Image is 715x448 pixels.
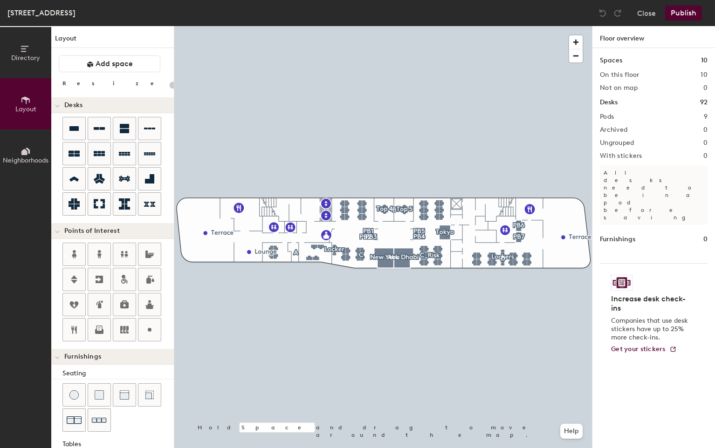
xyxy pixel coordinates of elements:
[3,156,48,164] span: Neighborhoods
[611,346,677,353] a: Get your stickers
[611,317,691,342] p: Companies that use desk stickers have up to 25% more check-ins.
[600,234,635,244] h1: Furnishings
[704,113,708,121] h2: 9
[600,152,642,160] h2: With stickers
[665,6,702,20] button: Publish
[138,383,161,407] button: Couch (corner)
[701,55,708,66] h1: 10
[145,390,154,400] img: Couch (corner)
[703,84,708,92] h2: 0
[598,8,607,18] img: Undo
[637,6,656,20] button: Close
[592,26,715,48] h1: Floor overview
[92,413,107,428] img: Couch (x3)
[600,165,708,225] p: All desks need to be in a pod before saving
[59,55,160,72] button: Add space
[96,59,133,68] span: Add space
[703,126,708,134] h2: 0
[88,408,111,432] button: Couch (x3)
[600,97,618,108] h1: Desks
[611,294,691,313] h4: Increase desk check-ins
[62,80,165,87] div: Resize
[51,34,174,48] h1: Layout
[600,55,622,66] h1: Spaces
[69,390,79,400] img: Stool
[560,424,583,439] button: Help
[600,113,614,121] h2: Pods
[613,8,622,18] img: Redo
[600,84,638,92] h2: Not on map
[64,227,120,235] span: Points of Interest
[88,383,111,407] button: Cushion
[703,234,708,244] h1: 0
[600,126,627,134] h2: Archived
[611,345,666,353] span: Get your stickers
[611,275,632,291] img: Sticker logo
[703,152,708,160] h2: 0
[120,390,129,400] img: Couch (middle)
[64,353,101,360] span: Furnishings
[7,7,76,19] div: [STREET_ADDRESS]
[113,383,136,407] button: Couch (middle)
[67,413,82,428] img: Couch (x2)
[700,97,708,108] h1: 92
[62,368,174,379] div: Seating
[95,390,104,400] img: Cushion
[64,102,82,109] span: Desks
[62,408,86,432] button: Couch (x2)
[11,54,40,62] span: Directory
[701,71,708,79] h2: 10
[703,139,708,147] h2: 0
[62,383,86,407] button: Stool
[600,71,639,79] h2: On this floor
[600,139,634,147] h2: Ungrouped
[15,105,36,113] span: Layout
